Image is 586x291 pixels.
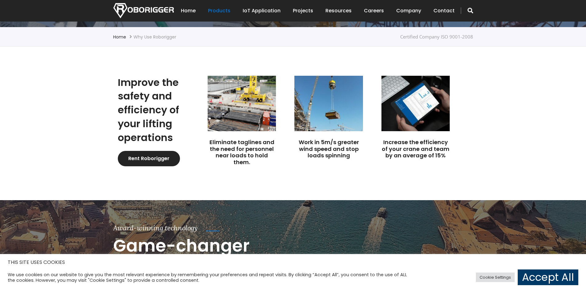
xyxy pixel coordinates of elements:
[243,1,281,20] a: IoT Application
[113,34,126,40] a: Home
[382,138,449,159] a: Increase the efficiency of your crane and team by an average of 15%
[8,272,407,283] div: We use cookies on our website to give you the most relevant experience by remembering your prefer...
[118,151,180,166] a: Rent Roborigger
[325,1,352,20] a: Resources
[208,1,230,20] a: Products
[433,1,455,20] a: Contact
[400,33,473,41] div: Certified Company ISO 9001-2008
[209,138,274,166] a: Eliminate taglines and the need for personnel near loads to hold them.
[181,1,196,20] a: Home
[518,269,578,285] a: Accept All
[8,258,578,266] h5: THIS SITE USES COOKIES
[364,1,384,20] a: Careers
[476,273,515,282] a: Cookie Settings
[113,3,174,18] img: Nortech
[134,33,176,41] li: Why use Roborigger
[113,223,197,233] div: Award-winning technology
[396,1,421,20] a: Company
[294,76,363,131] img: Roborigger load control device for crane lifting on Alec's One Zaabeel site
[293,1,313,20] a: Projects
[118,76,189,145] h2: Improve the safety and efficiency of your lifting operations
[113,236,473,276] h2: Game-changer in lifting safety
[299,138,359,159] a: Work in 5m/s greater wind speed and stop loads spinning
